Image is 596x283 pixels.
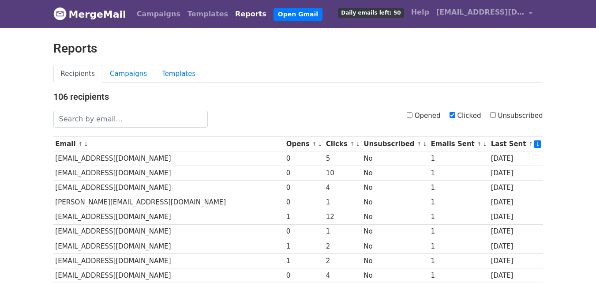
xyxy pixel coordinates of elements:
td: [DATE] [489,166,543,181]
a: ↓ [318,141,322,147]
td: 1 [284,210,324,224]
td: No [362,210,429,224]
a: Templates [154,65,203,83]
td: 1 [429,195,489,210]
td: 1 [429,239,489,253]
td: No [362,195,429,210]
th: Opens [284,137,324,151]
th: Emails Sent [429,137,489,151]
td: No [362,151,429,166]
td: [EMAIL_ADDRESS][DOMAIN_NAME] [53,210,284,224]
td: [EMAIL_ADDRESS][DOMAIN_NAME] [53,166,284,181]
td: [EMAIL_ADDRESS][DOMAIN_NAME] [53,181,284,195]
input: Opened [407,112,412,118]
th: Last Sent [489,137,543,151]
td: No [362,181,429,195]
input: Clicked [450,112,455,118]
td: 2 [324,253,362,268]
td: 1 [429,253,489,268]
input: Unsubscribed [490,112,496,118]
th: Clicks [324,137,362,151]
a: Recipients [53,65,103,83]
td: [EMAIL_ADDRESS][DOMAIN_NAME] [53,253,284,268]
td: 1 [284,253,324,268]
td: 2 [324,239,362,253]
td: [DATE] [489,195,543,210]
a: ↓ [423,141,427,147]
td: [DATE] [489,210,543,224]
td: [EMAIL_ADDRESS][DOMAIN_NAME] [53,224,284,239]
td: No [362,268,429,283]
a: ↑ [350,141,355,147]
td: 0 [284,268,324,283]
td: [DATE] [489,181,543,195]
a: [EMAIL_ADDRESS][DOMAIN_NAME] [433,4,536,24]
td: [DATE] [489,239,543,253]
td: [DATE] [489,224,543,239]
td: [EMAIL_ADDRESS][DOMAIN_NAME] [53,239,284,253]
a: ↑ [529,141,533,147]
a: ↑ [312,141,317,147]
td: No [362,253,429,268]
a: ↓ [483,141,487,147]
td: 0 [284,195,324,210]
td: 1 [429,268,489,283]
td: 1 [429,151,489,166]
label: Unsubscribed [490,111,543,121]
th: Unsubscribed [362,137,429,151]
a: Templates [184,5,232,23]
td: [DATE] [489,268,543,283]
td: 4 [324,268,362,283]
td: No [362,224,429,239]
a: ↓ [356,141,360,147]
td: 1 [324,195,362,210]
td: 1 [429,181,489,195]
td: 1 [429,166,489,181]
a: ↑ [417,141,422,147]
a: Help [408,4,433,21]
td: [PERSON_NAME][EMAIL_ADDRESS][DOMAIN_NAME] [53,195,284,210]
a: ↓ [534,140,541,148]
td: [EMAIL_ADDRESS][DOMAIN_NAME] [53,151,284,166]
td: 1 [429,224,489,239]
a: ↑ [78,141,83,147]
td: 1 [284,239,324,253]
td: [DATE] [489,253,543,268]
label: Opened [407,111,441,121]
td: [DATE] [489,151,543,166]
td: 12 [324,210,362,224]
td: 1 [429,210,489,224]
td: [EMAIL_ADDRESS][DOMAIN_NAME] [53,268,284,283]
span: [EMAIL_ADDRESS][DOMAIN_NAME] [436,7,525,18]
td: 0 [284,166,324,181]
td: 0 [284,181,324,195]
label: Clicked [450,111,481,121]
h4: 106 recipients [53,91,543,102]
input: Search by email... [53,111,208,128]
a: ↓ [84,141,89,147]
a: Campaigns [133,5,184,23]
a: ↑ [477,141,482,147]
img: MergeMail logo [53,7,67,20]
td: 5 [324,151,362,166]
a: Campaigns [102,65,154,83]
td: No [362,166,429,181]
a: Daily emails left: 50 [334,4,407,21]
td: 0 [284,224,324,239]
td: No [362,239,429,253]
a: MergeMail [53,5,126,23]
th: Email [53,137,284,151]
td: 4 [324,181,362,195]
a: Open Gmail [274,8,322,21]
a: Reports [232,5,270,23]
span: Daily emails left: 50 [338,8,404,18]
td: 0 [284,151,324,166]
td: 1 [324,224,362,239]
h2: Reports [53,41,543,56]
td: 10 [324,166,362,181]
